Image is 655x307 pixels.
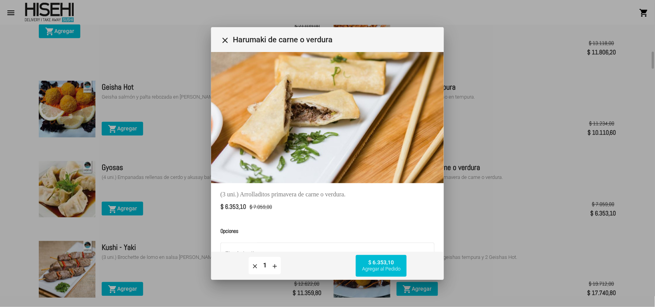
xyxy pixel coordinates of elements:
[220,36,230,45] mat-icon: Cerrar
[220,203,246,211] span: $ 6.353,10
[356,255,407,277] button: $ 6.353,10Agregar al Pedido
[220,227,435,235] h3: Opciones
[250,203,272,210] span: $ 7.059,00
[211,52,444,183] img: c7714cbc-9e01-4ac3-9d7b-c083ef2cfd1f.jpg
[362,266,400,272] span: Agregar al Pedido
[220,191,435,198] div: (3 uni.) Arrolladitos primavera de carne o verdura.
[217,32,233,47] button: Cerrar
[362,259,400,272] span: $ 6.353,10
[233,33,438,46] span: Harumaki de carne o verdura
[271,262,278,269] mat-icon: add
[251,262,258,269] mat-icon: clear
